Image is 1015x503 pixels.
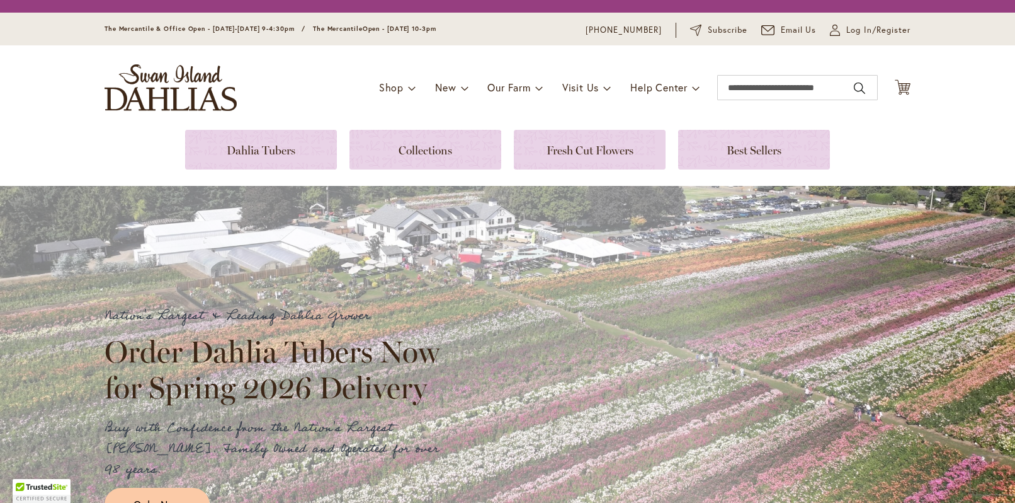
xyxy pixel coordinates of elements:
a: [PHONE_NUMBER] [586,24,662,37]
p: Nation's Largest & Leading Dahlia Grower [105,306,451,327]
div: TrustedSite Certified [13,479,71,503]
span: Email Us [781,24,817,37]
span: Subscribe [708,24,747,37]
span: Shop [379,81,404,94]
h2: Order Dahlia Tubers Now for Spring 2026 Delivery [105,334,451,405]
span: Our Farm [487,81,530,94]
a: Email Us [761,24,817,37]
a: Log In/Register [830,24,910,37]
a: store logo [105,64,237,111]
span: Log In/Register [846,24,910,37]
button: Search [854,78,865,98]
span: The Mercantile & Office Open - [DATE]-[DATE] 9-4:30pm / The Mercantile [105,25,363,33]
span: Visit Us [562,81,599,94]
a: Subscribe [690,24,747,37]
span: Help Center [630,81,688,94]
p: Buy with Confidence from the Nation's Largest [PERSON_NAME]. Family Owned and Operated for over 9... [105,418,451,480]
span: New [435,81,456,94]
span: Open - [DATE] 10-3pm [363,25,436,33]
